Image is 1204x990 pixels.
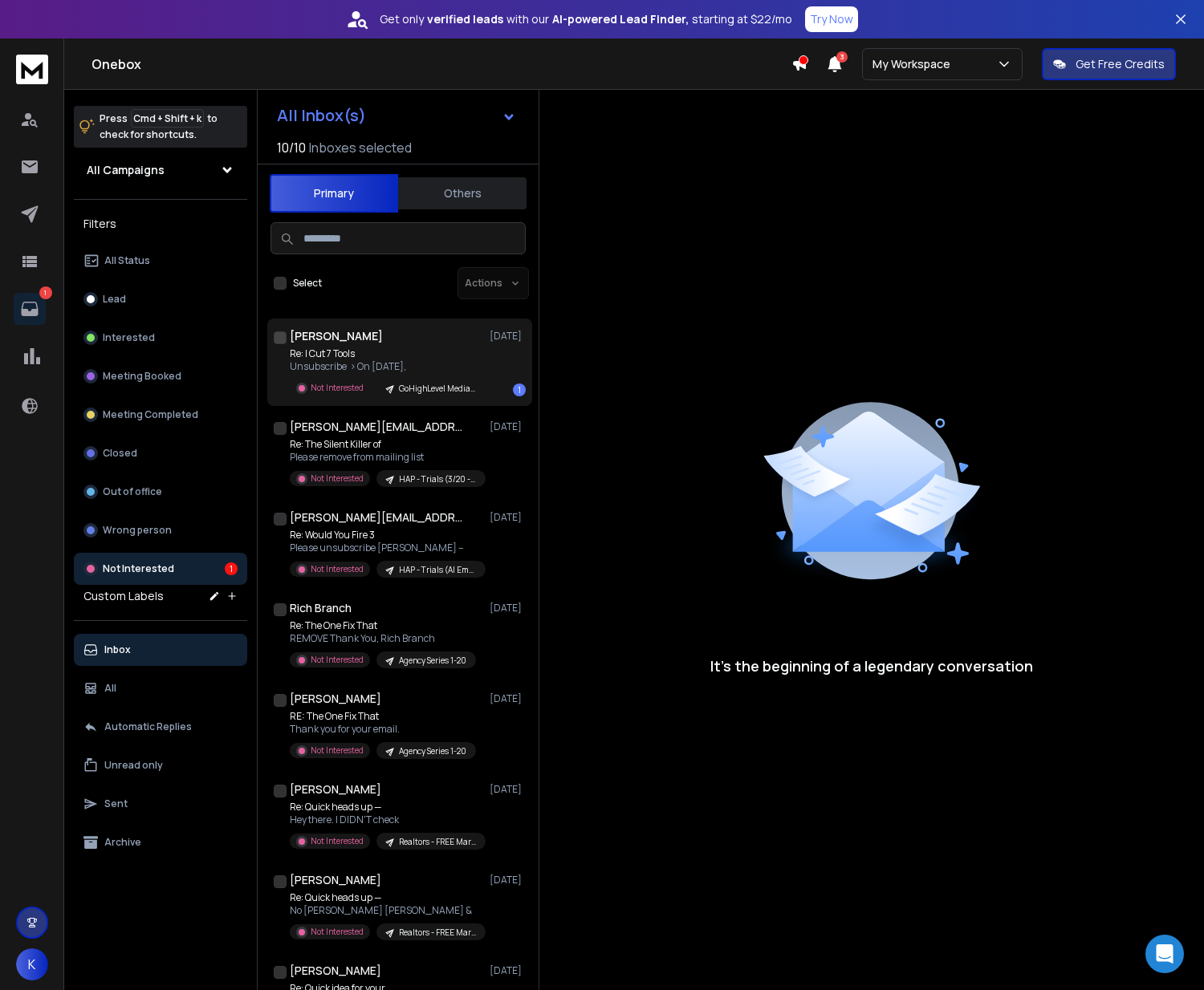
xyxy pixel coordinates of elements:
[810,11,853,27] p: Try Now
[103,370,181,383] p: Meeting Booked
[490,602,526,615] p: [DATE]
[399,564,476,576] p: HAP - Trials (AI Employee)
[92,55,791,74] h1: Onebox
[513,383,526,396] div: 1
[399,473,476,485] p: HAP - Trials (3/20 - Drip Series)
[74,672,247,704] button: All
[74,826,247,858] button: Archive
[290,419,466,435] h1: [PERSON_NAME][EMAIL_ADDRESS][DOMAIN_NAME]
[380,11,792,27] p: Get only with our starting at $22/mo
[290,632,476,645] p: REMOVE Thank You, Rich Branch
[399,383,476,395] p: GoHighLevel Media Owner Nurture – 20 Emails / 20 Days
[1145,935,1184,973] div: Open Intercom Messenger
[399,745,466,757] p: Agency Series 1-20
[290,451,482,464] p: Please remove from mailing list
[100,111,218,143] p: Press to check for shortcuts.
[311,563,364,575] p: Not Interested
[290,872,381,888] h1: [PERSON_NAME]
[490,964,526,977] p: [DATE]
[1076,56,1165,72] p: Get Free Credits
[290,781,381,797] h1: [PERSON_NAME]
[39,286,52,299] p: 1
[290,963,381,979] h1: [PERSON_NAME]
[103,524,172,537] p: Wrong person
[399,927,476,939] p: Realtors - FREE Marketing Audit
[427,11,503,27] strong: verified leads
[270,174,398,213] button: Primary
[290,691,381,707] h1: [PERSON_NAME]
[74,634,247,666] button: Inbox
[290,723,476,736] p: Thank you for your email.
[103,408,198,421] p: Meeting Completed
[490,420,526,433] p: [DATE]
[74,553,247,585] button: Not Interested1
[490,511,526,524] p: [DATE]
[104,797,128,810] p: Sent
[103,293,126,306] p: Lead
[311,835,364,847] p: Not Interested
[490,330,526,343] p: [DATE]
[290,600,352,616] h1: Rich Branch
[290,438,482,451] p: Re: The Silent Killer of
[104,720,192,733] p: Automatic Replies
[552,11,689,27] strong: AI-powered Lead Finder,
[277,138,306,157] span: 10 / 10
[104,254,150,267] p: All Status
[16,948,48,980] button: K
[290,347,482,360] p: Re: I Cut 7 Tools
[836,51,848,63] span: 3
[103,447,137,460] p: Closed
[290,328,383,344] h1: [PERSON_NAME]
[290,801,482,814] p: Re: Quick heads up —
[490,692,526,705] p: [DATE]
[399,655,466,667] p: Agency Series 1-20
[1042,48,1176,80] button: Get Free Credits
[225,562,238,575] div: 1
[74,514,247,546] button: Wrong person
[290,529,482,542] p: Re: Would You Fire 3
[277,108,366,124] h1: All Inbox(s)
[74,360,247,392] button: Meeting Booked
[74,476,247,508] button: Out of office
[131,109,204,128] span: Cmd + Shift + k
[74,399,247,431] button: Meeting Completed
[104,759,163,772] p: Unread only
[290,360,482,373] p: Unsubscribe > On [DATE],
[87,162,165,178] h1: All Campaigns
[74,322,247,354] button: Interested
[290,619,476,632] p: Re: The One Fix That
[83,588,164,604] h3: Custom Labels
[290,904,482,917] p: No [PERSON_NAME] [PERSON_NAME] &
[805,6,858,32] button: Try Now
[103,485,162,498] p: Out of office
[309,138,412,157] h3: Inboxes selected
[74,245,247,277] button: All Status
[74,711,247,743] button: Automatic Replies
[104,643,131,656] p: Inbox
[293,277,322,290] label: Select
[398,176,527,211] button: Others
[290,710,476,723] p: RE: The One Fix That
[290,814,482,826] p: Hey there. I DIDN'T check
[311,382,364,394] p: Not Interested
[290,542,482,554] p: Please unsubscribe [PERSON_NAME] –
[264,99,529,132] button: All Inbox(s)
[74,213,247,235] h3: Filters
[399,836,476,848] p: Realtors - FREE Marketing Audit
[74,283,247,315] button: Lead
[490,783,526,796] p: [DATE]
[490,874,526,887] p: [DATE]
[104,682,116,695] p: All
[311,745,364,757] p: Not Interested
[103,562,174,575] p: Not Interested
[311,926,364,938] p: Not Interested
[74,437,247,469] button: Closed
[311,473,364,485] p: Not Interested
[872,56,957,72] p: My Workspace
[103,331,155,344] p: Interested
[311,654,364,666] p: Not Interested
[710,655,1033,677] p: It’s the beginning of a legendary conversation
[74,788,247,820] button: Sent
